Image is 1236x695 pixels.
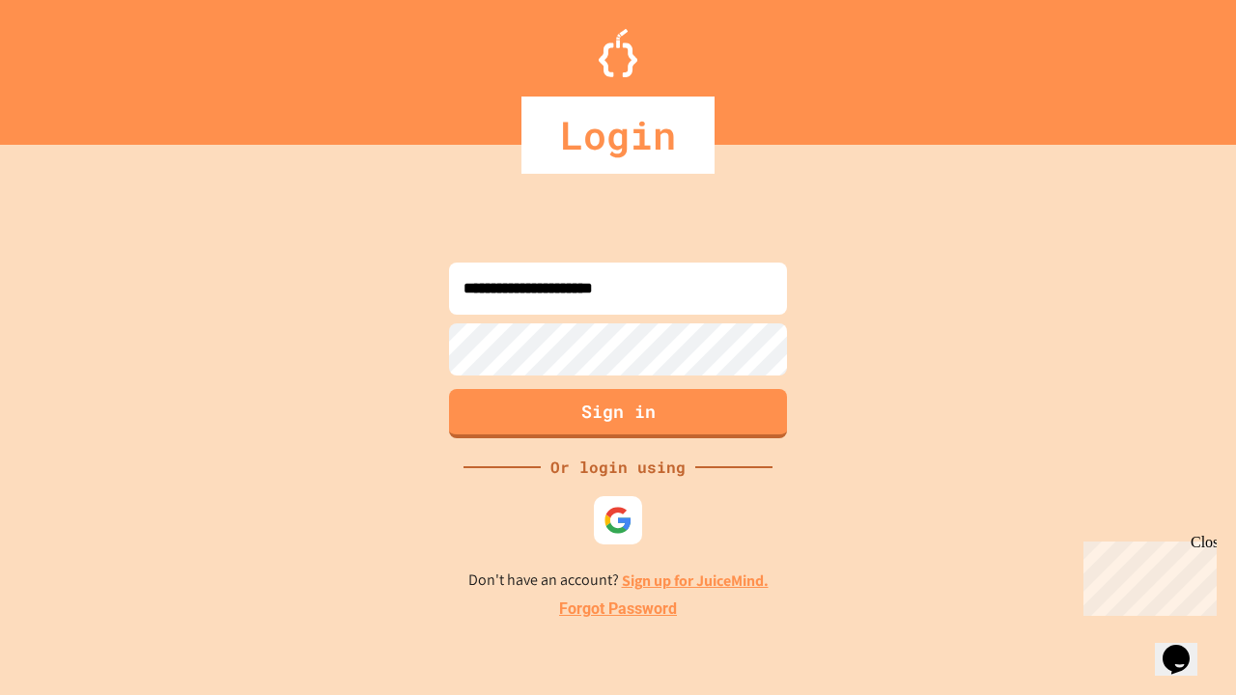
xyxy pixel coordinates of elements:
img: google-icon.svg [604,506,632,535]
iframe: chat widget [1155,618,1217,676]
iframe: chat widget [1076,534,1217,616]
button: Sign in [449,389,787,438]
div: Login [521,97,715,174]
a: Sign up for JuiceMind. [622,570,769,591]
p: Don't have an account? [468,569,769,593]
div: Chat with us now!Close [8,8,133,123]
img: Logo.svg [599,29,637,77]
a: Forgot Password [559,598,677,621]
div: Or login using [541,456,695,479]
